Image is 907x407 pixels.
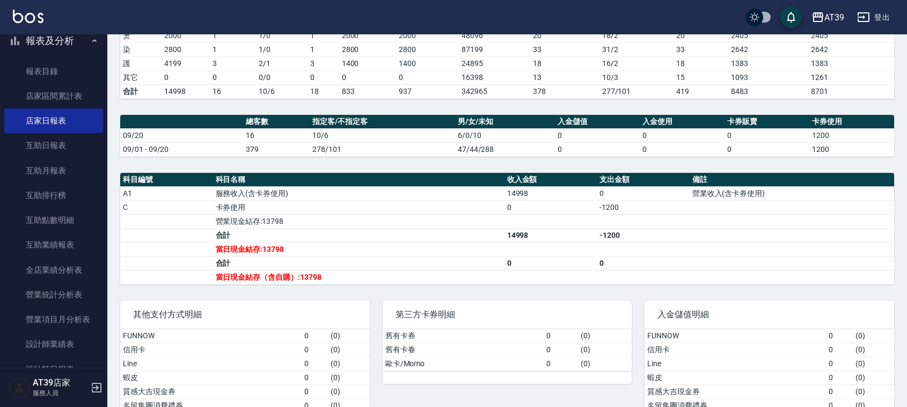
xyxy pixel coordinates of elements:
[33,377,87,388] h5: AT39店家
[780,6,802,28] button: save
[213,173,504,187] th: 科目名稱
[728,56,808,70] td: 1383
[725,128,809,142] td: 0
[210,84,256,98] td: 16
[396,56,459,70] td: 1400
[310,115,455,129] th: 指定客/不指定客
[308,70,339,84] td: 0
[504,186,597,200] td: 14998
[328,357,369,370] td: ( 0 )
[808,42,894,56] td: 2642
[809,128,894,142] td: 1200
[4,282,103,307] a: 營業統計分析表
[243,115,310,129] th: 總客數
[530,84,599,98] td: 378
[243,128,310,142] td: 16
[728,70,808,84] td: 1093
[853,357,894,370] td: ( 0 )
[310,128,455,142] td: 10/6
[328,384,369,398] td: ( 0 )
[213,228,504,242] td: 合計
[120,128,243,142] td: 09/20
[302,384,328,398] td: 0
[383,329,544,343] td: 舊有卡券
[213,256,504,270] td: 合計
[597,173,690,187] th: 支出金額
[396,84,459,98] td: 937
[853,370,894,384] td: ( 0 )
[162,28,210,42] td: 2000
[555,115,640,129] th: 入金儲值
[213,186,504,200] td: 服務收入(含卡券使用)
[599,42,674,56] td: 31 / 2
[302,370,328,384] td: 0
[728,42,808,56] td: 2642
[162,84,210,98] td: 14998
[657,309,881,320] span: 入金儲值明細
[725,115,809,129] th: 卡券販賣
[674,56,728,70] td: 18
[544,343,578,357] td: 0
[302,357,328,370] td: 0
[504,200,597,214] td: 0
[504,256,597,270] td: 0
[645,357,826,370] td: Line
[853,329,894,343] td: ( 0 )
[728,28,808,42] td: 2405
[120,173,894,285] table: a dense table
[210,70,256,84] td: 0
[120,186,213,200] td: A1
[4,133,103,158] a: 互助日報表
[674,84,728,98] td: 419
[396,42,459,56] td: 2800
[4,208,103,232] a: 互助點數明細
[328,343,369,357] td: ( 0 )
[302,343,328,357] td: 0
[120,357,302,370] td: Line
[210,42,256,56] td: 1
[339,70,396,84] td: 0
[674,28,728,42] td: 20
[674,70,728,84] td: 15
[13,10,43,23] img: Logo
[826,343,853,357] td: 0
[120,28,162,42] td: 燙
[809,115,894,129] th: 卡券使用
[853,343,894,357] td: ( 0 )
[310,142,455,156] td: 278/101
[328,329,369,343] td: ( 0 )
[578,343,632,357] td: ( 0 )
[383,357,544,370] td: 歐卡/Momo
[597,228,690,242] td: -1200
[4,183,103,208] a: 互助排行榜
[599,28,674,42] td: 18 / 2
[120,84,162,98] td: 合計
[339,56,396,70] td: 1400
[808,28,894,42] td: 2405
[544,329,578,343] td: 0
[599,56,674,70] td: 16 / 2
[396,70,459,84] td: 0
[530,42,599,56] td: 33
[578,329,632,343] td: ( 0 )
[120,56,162,70] td: 護
[504,228,597,242] td: 14998
[4,258,103,282] a: 全店業績分析表
[4,232,103,257] a: 互助業績報表
[33,388,87,398] p: 服務人員
[213,214,504,228] td: 營業現金結存:13798
[308,28,339,42] td: 1
[213,270,504,284] td: 當日現金結存（含自購）:13798
[640,128,725,142] td: 0
[213,200,504,214] td: 卡券使用
[504,173,597,187] th: 收入金額
[544,357,578,370] td: 0
[210,28,256,42] td: 1
[308,56,339,70] td: 3
[4,59,103,84] a: 報表目錄
[328,370,369,384] td: ( 0 )
[809,142,894,156] td: 1200
[162,56,210,70] td: 4199
[339,42,396,56] td: 2800
[725,142,809,156] td: 0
